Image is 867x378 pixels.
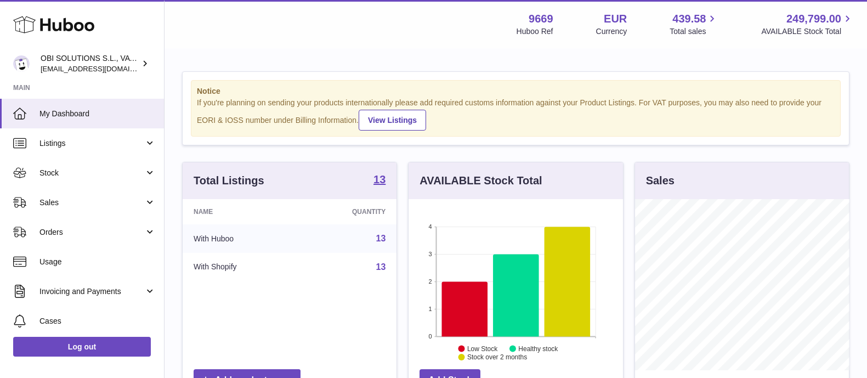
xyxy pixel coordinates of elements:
[183,253,298,281] td: With Shopify
[761,26,854,37] span: AVAILABLE Stock Total
[183,224,298,253] td: With Huboo
[376,262,386,272] a: 13
[197,98,835,131] div: If you're planning on sending your products internationally please add required customs informati...
[429,333,432,340] text: 0
[39,316,156,326] span: Cases
[467,353,527,361] text: Stock over 2 months
[39,109,156,119] span: My Dashboard
[786,12,841,26] span: 249,799.00
[604,12,627,26] strong: EUR
[429,306,432,312] text: 1
[39,257,156,267] span: Usage
[517,26,553,37] div: Huboo Ref
[672,12,706,26] span: 439.58
[373,174,386,185] strong: 13
[596,26,627,37] div: Currency
[376,234,386,243] a: 13
[183,199,298,224] th: Name
[13,55,30,72] img: internalAdmin-9669@internal.huboo.com
[646,173,675,188] h3: Sales
[529,12,553,26] strong: 9669
[41,64,161,73] span: [EMAIL_ADDRESS][DOMAIN_NAME]
[39,286,144,297] span: Invoicing and Payments
[39,168,144,178] span: Stock
[467,345,498,352] text: Low Stock
[359,110,426,131] a: View Listings
[373,174,386,187] a: 13
[13,337,151,357] a: Log out
[41,53,139,74] div: OBI SOLUTIONS S.L., VAT: B70911078
[429,251,432,257] text: 3
[194,173,264,188] h3: Total Listings
[39,227,144,238] span: Orders
[197,86,835,97] strong: Notice
[670,12,718,37] a: 439.58 Total sales
[298,199,396,224] th: Quantity
[429,278,432,285] text: 2
[670,26,718,37] span: Total sales
[429,223,432,230] text: 4
[420,173,542,188] h3: AVAILABLE Stock Total
[39,138,144,149] span: Listings
[39,198,144,208] span: Sales
[761,12,854,37] a: 249,799.00 AVAILABLE Stock Total
[519,345,559,352] text: Healthy stock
